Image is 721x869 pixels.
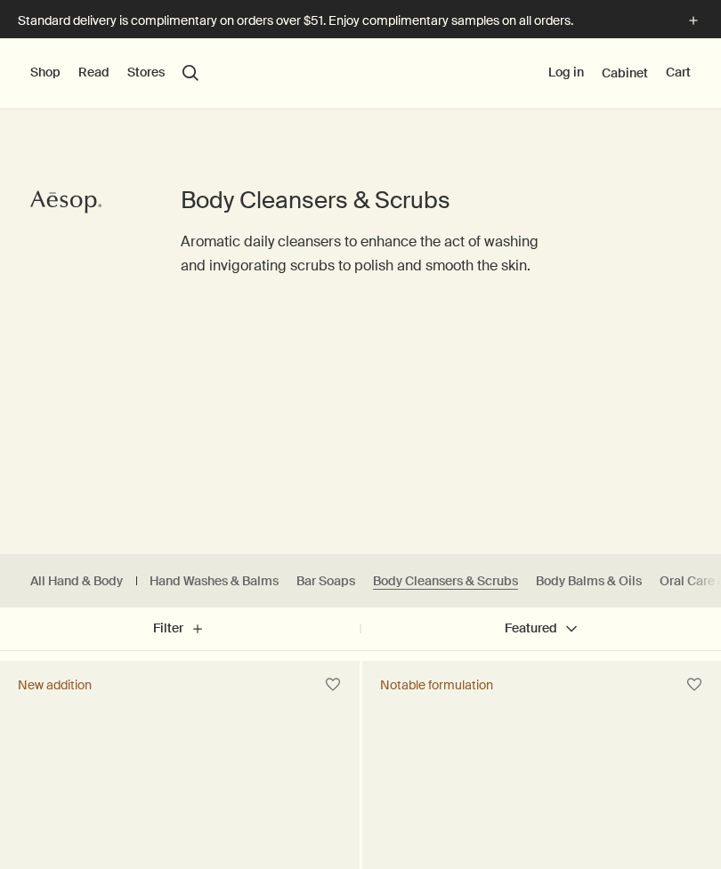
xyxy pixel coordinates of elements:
a: Cabinet [602,65,648,81]
a: Body Cleansers & Scrubs [373,573,518,590]
button: Standard delivery is complimentary on orders over $51. Enjoy complimentary samples on all orders. [18,11,703,31]
button: Stores [127,64,165,82]
a: Body Balms & Oils [536,573,642,590]
nav: supplementary [548,38,691,109]
p: Aromatic daily cleansers to enhance the act of washing and invigorating scrubs to polish and smoo... [181,229,541,278]
button: Shop [30,64,61,82]
button: Featured [360,607,721,650]
button: Open search [182,65,198,81]
button: Save to cabinet [678,669,710,701]
a: All Hand & Body [30,573,123,590]
a: Bar Soaps [296,573,355,590]
svg: Aesop [30,189,101,215]
p: Standard delivery is complimentary on orders over $51. Enjoy complimentary samples on all orders. [18,12,666,30]
nav: primary [30,38,198,109]
div: New addition [18,677,92,693]
button: Log in [548,64,584,82]
a: Aesop [26,184,106,224]
h1: Body Cleansers & Scrubs [181,185,541,216]
button: Read [78,64,109,82]
button: Save to cabinet [317,669,349,701]
div: Notable formulation [380,677,493,693]
button: Cart [666,64,691,82]
a: Hand Washes & Balms [150,573,279,590]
